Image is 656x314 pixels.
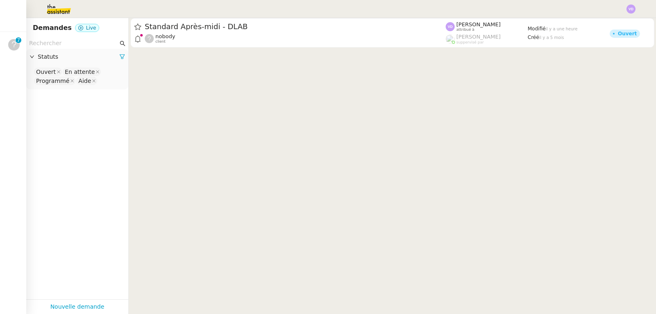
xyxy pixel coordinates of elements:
a: Nouvelle demande [50,302,105,312]
input: Rechercher [29,39,118,48]
span: suppervisé par [456,40,484,45]
div: Ouvert [36,68,56,76]
div: Programmé [36,77,69,85]
span: il y a 5 mois [539,35,564,40]
app-user-detailed-label: client [145,33,446,44]
img: svg [446,22,455,31]
span: Créé [528,34,539,40]
div: Aide [78,77,91,85]
nz-select-item: Programmé [34,77,75,85]
nz-select-item: Aide [76,77,97,85]
nz-select-item: Ouvert [34,68,62,76]
span: Modifié [528,26,546,32]
div: Statuts [26,49,128,65]
span: [PERSON_NAME] [456,21,501,28]
span: [PERSON_NAME] [456,34,501,40]
app-user-label: attribué à [446,21,528,32]
nz-badge-sup: 7 [16,37,21,43]
div: Ouvert [618,31,637,36]
span: nobody [155,33,175,39]
span: il y a une heure [546,27,578,31]
span: Statuts [38,52,119,62]
nz-select-item: En attente [63,68,101,76]
nz-page-header-title: Demandes [33,22,72,34]
span: Live [86,25,96,31]
span: attribué à [456,28,474,32]
p: 7 [17,37,20,45]
div: En attente [65,68,95,76]
span: Standard Après-midi - DLAB [145,23,446,30]
app-user-label: suppervisé par [446,34,528,44]
img: users%2FyQfMwtYgTqhRP2YHWHmG2s2LYaD3%2Favatar%2Fprofile-pic.png [446,34,455,44]
span: client [155,39,166,44]
img: svg [626,5,635,14]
